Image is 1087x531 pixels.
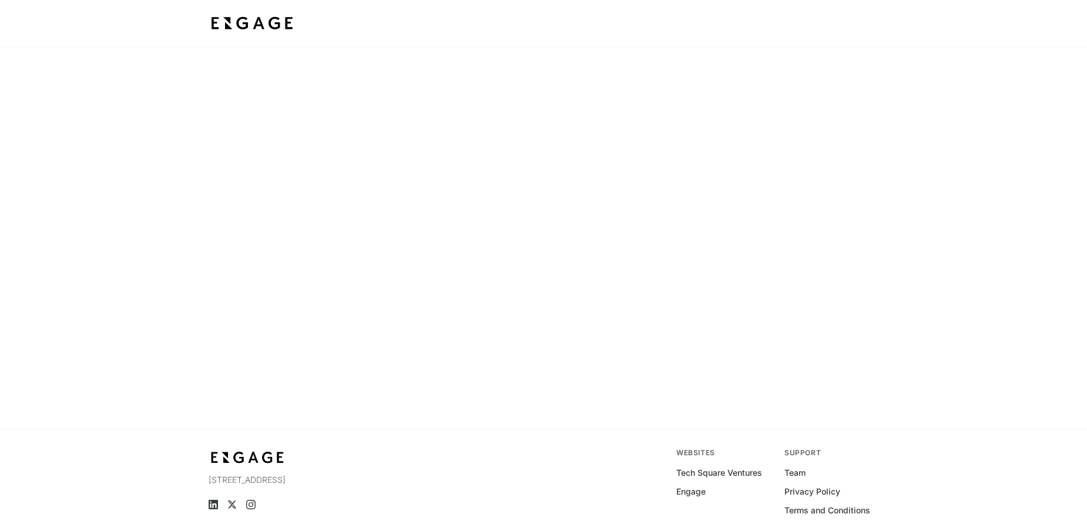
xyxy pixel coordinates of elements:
a: Engage [676,486,706,498]
div: Websites [676,448,770,458]
a: Instagram [246,500,256,509]
a: Privacy Policy [784,486,840,498]
a: Tech Square Ventures [676,467,762,479]
ul: Social media [209,500,412,509]
img: bdf1fb74-1727-4ba0-a5bd-bc74ae9fc70b.jpeg [209,448,286,467]
div: Support [784,448,878,458]
a: X (Twitter) [227,500,237,509]
p: [STREET_ADDRESS] [209,474,412,486]
img: bdf1fb74-1727-4ba0-a5bd-bc74ae9fc70b.jpeg [209,13,296,34]
a: LinkedIn [209,500,218,509]
a: Team [784,467,806,479]
a: Terms and Conditions [784,505,870,516]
